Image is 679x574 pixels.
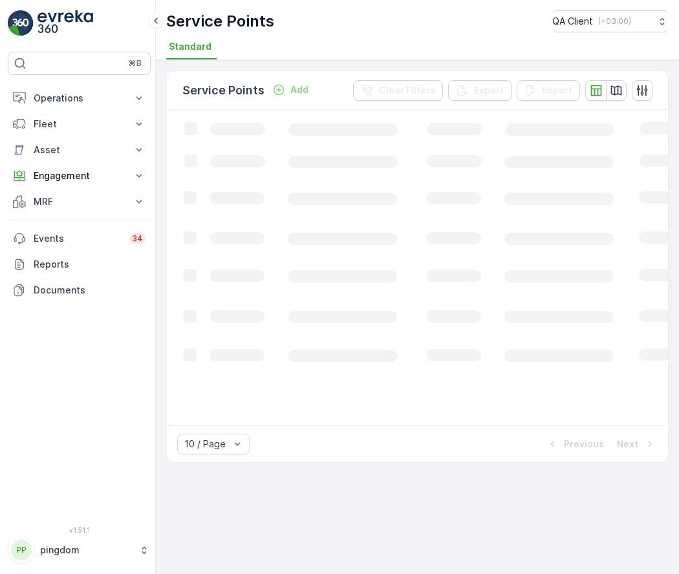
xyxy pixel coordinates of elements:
p: 34 [132,233,143,244]
p: pingdom [40,544,133,557]
p: Clear Filters [379,84,435,97]
p: Reports [34,258,145,271]
p: MRF [34,195,125,208]
p: Import [543,84,572,97]
p: Service Points [166,11,274,32]
img: logo_light-DOdMpM7g.png [38,10,93,36]
a: Events34 [8,226,151,251]
p: Asset [34,143,125,156]
p: Engagement [34,169,125,182]
p: Previous [564,438,604,451]
button: Operations [8,85,151,111]
button: QA Client(+03:00) [552,10,669,32]
p: Export [474,84,504,97]
button: PPpingdom [8,537,151,564]
p: Fleet [34,118,125,131]
button: Next [616,436,658,452]
button: Import [517,80,580,101]
button: Engagement [8,163,151,189]
p: Operations [34,92,125,105]
p: QA Client [552,15,593,28]
button: Add [267,82,314,98]
span: Standard [169,40,211,53]
a: Documents [8,277,151,303]
p: Events [34,232,122,245]
button: Export [448,80,512,101]
div: PP [11,540,32,560]
button: Previous [544,436,605,452]
button: Fleet [8,111,151,137]
p: ⌘B [129,58,142,69]
button: Clear Filters [353,80,443,101]
p: Documents [34,284,145,297]
p: Add [290,83,308,96]
button: Asset [8,137,151,163]
p: Next [617,438,638,451]
img: logo [8,10,34,36]
a: Reports [8,251,151,277]
p: Service Points [182,81,264,100]
p: ( +03:00 ) [598,16,631,27]
span: v 1.51.1 [8,526,151,534]
button: MRF [8,189,151,215]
